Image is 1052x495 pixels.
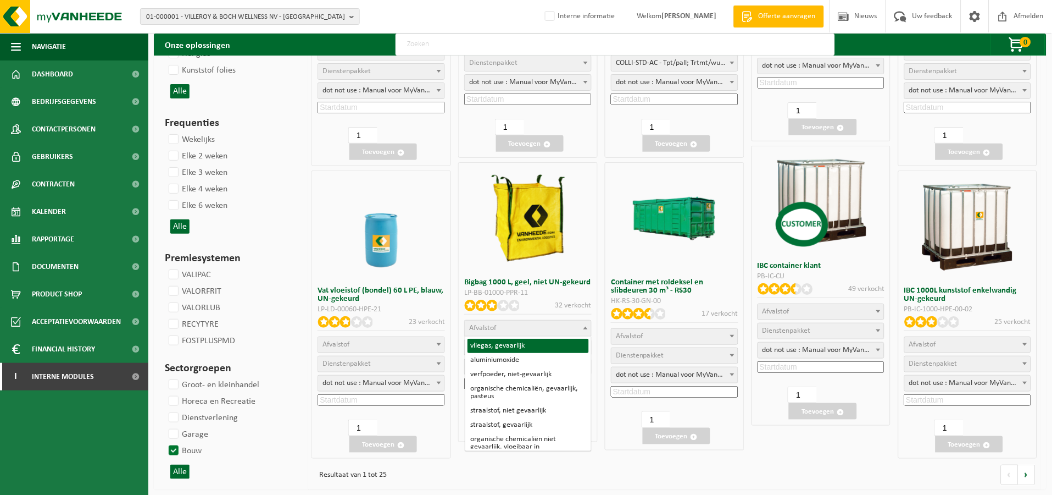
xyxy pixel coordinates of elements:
div: HK-RS-30-GN-00 [611,298,738,305]
label: Wekelijks [166,131,215,148]
span: Afvalstof [469,324,496,332]
span: Dienstenpakket [322,360,371,368]
button: Toevoegen [349,436,417,453]
div: PB-IC-1000-HPE-00-02 [904,306,1031,313]
button: 01-000001 - VILLEROY & BOCH WELLNESS NV - [GEOGRAPHIC_DATA] [140,8,360,25]
h3: Sectorgroepen [165,360,292,377]
p: 32 verkocht [555,300,592,311]
div: LP-BB-01000-PPR-11 [464,289,591,297]
label: Interne informatie [543,8,615,25]
input: 1 [788,102,817,119]
button: 0 [990,34,1045,56]
label: VALIPAC [166,267,211,283]
input: Startdatum [611,94,738,105]
h3: Vat vloeistof (bondel) 60 L PE, blauw, UN-gekeurd [318,287,444,303]
img: PB-IC-CU [775,155,868,248]
h3: IBC 1000L kunststof enkelwandig UN-gekeurd [904,287,1031,303]
input: 1 [788,387,817,403]
span: Kalender [32,198,66,226]
span: dot not use : Manual voor MyVanheede [758,342,884,359]
span: dot not use : Manual voor MyVanheede [465,75,591,90]
input: 1 [348,127,377,144]
span: Dienstenpakket [322,67,371,75]
span: Afvalstof [322,340,349,349]
span: Documenten [32,253,79,280]
button: Toevoegen [496,135,564,152]
span: Dienstenpakket [616,351,664,360]
span: Afvalstof [322,48,349,56]
li: organische chemicaliën niet gevaarlijk, vloeibaar in kleinverpakking [467,432,589,462]
li: organische chemicaliën, gevaarlijk, pasteus [467,382,589,404]
span: dot not use : Manual voor MyVanheede [758,58,884,74]
label: Bouw [166,443,202,459]
label: Elke 4 weken [166,181,227,197]
span: Product Shop [32,280,82,308]
label: Groot- en kleinhandel [166,377,259,393]
label: Dienstverlening [166,410,238,426]
label: VALORLUB [166,300,220,316]
input: 1 [642,119,671,135]
img: LP-BB-01000-PPR-11 [481,171,575,265]
label: VALORFRIT [166,283,221,300]
img: HK-RS-30-GN-00 [628,195,721,241]
span: dot not use : Manual voor MyVanheede [611,367,738,383]
input: Startdatum [904,102,1031,113]
span: COLLI-STD-AC - Tpt/pall; Trtmt/wu (SP-M-000026) [611,56,737,71]
span: Bedrijfsgegevens [32,88,96,116]
h3: Frequenties [165,115,292,131]
input: Startdatum [318,102,444,113]
label: RECYTYRE [166,316,219,333]
p: 49 verkocht [848,283,884,295]
h2: Onze oplossingen [154,34,241,56]
h3: Bigbag 1000 L, geel, niet UN-gekeurd [464,278,591,287]
input: Startdatum [758,361,884,373]
span: Acceptatievoorwaarden [32,308,121,335]
button: Alle [170,84,190,98]
div: LP-LD-00060-HPE-21 [318,306,444,313]
span: Offerte aanvragen [756,11,819,22]
input: 1 [934,127,964,144]
h3: Container met roldeksel en slibdeuren 30 m³ - RS30 [611,278,738,295]
span: I [11,363,21,391]
label: Elke 3 weken [166,164,227,181]
span: dot not use : Manual voor MyVanheede [758,58,884,74]
li: aluminiumoxide [467,353,589,367]
li: verfpoeder, niet-gevaarlijk [467,367,589,382]
span: Navigatie [32,33,66,61]
button: Toevoegen [643,135,710,152]
li: straalstof, gevaarlijk [467,418,589,432]
label: FOSTPLUSPMD [166,333,235,349]
input: 1 [642,411,671,428]
input: 1 [348,420,377,436]
span: Dashboard [32,61,73,88]
img: PB-IC-1000-HPE-00-02 [921,179,1014,273]
button: Toevoegen [349,144,417,160]
li: straalstof, niet gevaarlijk [467,404,589,418]
h3: IBC container klant [758,262,884,270]
span: Dienstenpakket [909,67,958,75]
span: Contracten [32,170,75,198]
input: Startdatum [611,386,738,398]
span: dot not use : Manual voor MyVanheede [318,82,444,99]
button: Toevoegen [936,144,1003,160]
span: Afvalstof [909,48,936,56]
button: Toevoegen [643,428,710,444]
input: 1 [934,420,964,436]
input: Zoeken [396,34,835,56]
a: Offerte aanvragen [733,5,824,28]
span: dot not use : Manual voor MyVanheede [318,83,444,98]
input: Startdatum [904,394,1031,406]
span: Afvalstof [909,340,936,349]
span: Afvalstof [616,332,643,340]
span: Rapportage [32,226,74,253]
span: dot not use : Manual voor MyVanheede [904,375,1031,392]
span: dot not use : Manual voor MyVanheede [611,367,737,383]
input: Startdatum [318,394,444,406]
span: Contactpersonen [32,116,96,143]
span: dot not use : Manual voor MyVanheede [318,376,444,391]
div: PB-IC-CU [758,273,884,280]
span: Dienstenpakket [469,59,517,67]
button: Alle [170,465,190,479]
span: dot not use : Manual voor MyVanheede [611,75,737,90]
span: Afvalstof [762,307,789,316]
